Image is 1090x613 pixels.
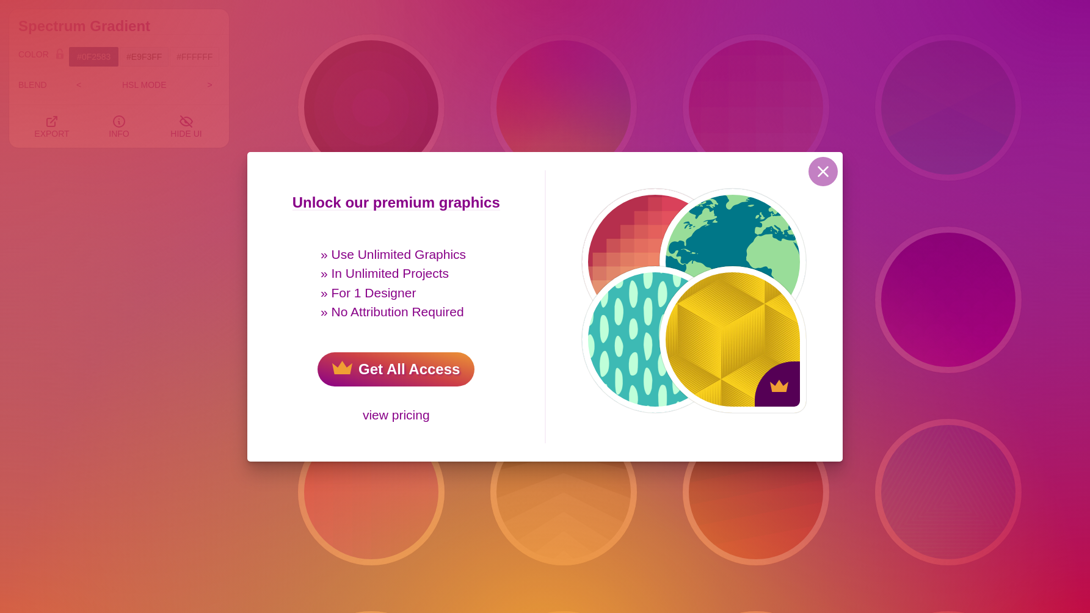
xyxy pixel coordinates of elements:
a: view pricing [363,408,430,422]
p: » For 1 Designer [321,283,509,303]
p: » No Attribution Required [321,302,509,322]
a: Get All Access [318,352,474,386]
p: » Use Unlimited Graphics [321,245,509,264]
p: » In Unlimited Projects [321,264,509,283]
span: Unlock our premium graphics [292,194,500,211]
